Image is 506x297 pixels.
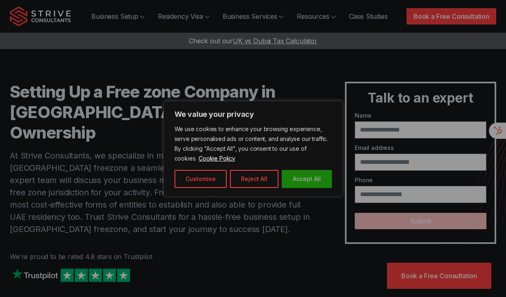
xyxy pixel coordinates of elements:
a: Cookie Policy [198,154,236,162]
p: We value your privacy [175,109,332,119]
button: Accept All [282,170,332,188]
p: We use cookies to enhance your browsing experience, serve personalised ads or content, and analys... [175,124,332,163]
div: We value your privacy [164,101,343,197]
button: Customise [175,170,227,188]
button: Reject All [230,170,278,188]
